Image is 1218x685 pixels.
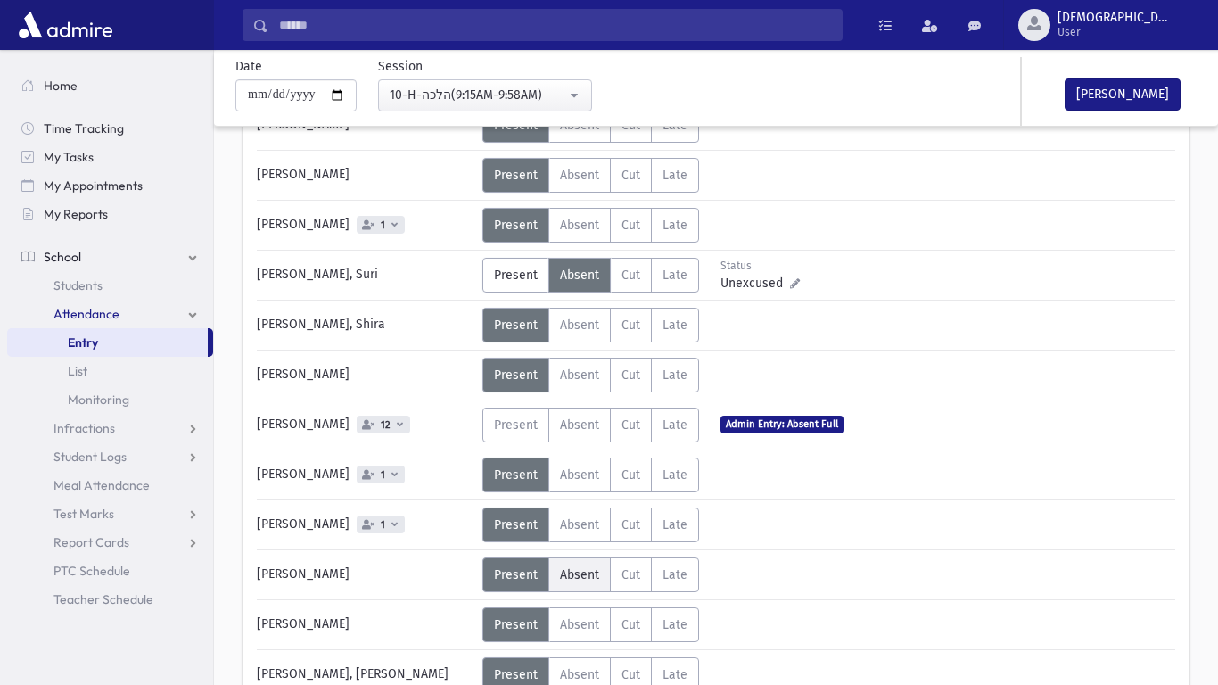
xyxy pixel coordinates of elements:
span: My Appointments [44,177,143,194]
span: Monitoring [68,392,129,408]
span: Admin Entry: Absent Full [720,416,844,433]
div: AttTypes [482,258,699,293]
a: Time Tracking [7,114,213,143]
div: AttTypes [482,358,699,392]
a: Report Cards [7,528,213,557]
img: AdmirePro [14,7,117,43]
span: School [44,249,81,265]
div: [PERSON_NAME] [248,158,482,193]
span: Present [494,367,538,383]
span: Test Marks [53,506,114,522]
span: Present [494,517,538,532]
a: School [7,243,213,271]
div: AttTypes [482,408,699,442]
span: Late [662,168,687,183]
span: Cut [621,517,640,532]
span: Student Logs [53,449,127,465]
span: Absent [560,268,599,283]
span: Cut [621,367,640,383]
span: Late [662,467,687,483]
span: Late [662,517,687,532]
a: My Tasks [7,143,213,171]
a: My Reports [7,200,213,228]
span: Absent [560,168,599,183]
span: My Tasks [44,149,94,165]
span: Cut [621,168,640,183]
span: PTC Schedule [53,563,130,579]
div: AttTypes [482,508,699,542]
div: [PERSON_NAME] [248,208,482,243]
label: Date [235,57,262,76]
label: Session [378,57,423,76]
span: Present [494,667,538,682]
div: AttTypes [482,607,699,642]
span: Unexcused [720,274,790,293]
span: User [1058,25,1172,39]
span: Cut [621,268,640,283]
span: Absent [560,318,599,333]
span: Cut [621,318,640,333]
span: Present [494,318,538,333]
span: Late [662,218,687,233]
a: Entry [7,328,208,357]
span: Absent [560,367,599,383]
span: Late [662,567,687,582]
div: [PERSON_NAME], Shira [248,308,482,342]
span: Time Tracking [44,120,124,136]
span: Absent [560,467,599,483]
span: 12 [377,419,394,431]
span: Attendance [53,306,119,322]
a: Teacher Schedule [7,585,213,614]
span: Infractions [53,420,115,436]
span: Absent [560,218,599,233]
div: AttTypes [482,458,699,492]
span: 1 [377,519,389,531]
span: My Reports [44,206,108,222]
div: AttTypes [482,208,699,243]
a: Students [7,271,213,300]
span: 1 [377,469,389,481]
button: [PERSON_NAME] [1065,78,1181,111]
span: Present [494,567,538,582]
div: AttTypes [482,308,699,342]
a: Meal Attendance [7,471,213,499]
span: Late [662,367,687,383]
span: Home [44,78,78,94]
div: [PERSON_NAME] [248,557,482,592]
a: List [7,357,213,385]
div: [PERSON_NAME] [248,408,482,442]
div: [PERSON_NAME] [248,607,482,642]
span: Absent [560,667,599,682]
span: Absent [560,417,599,433]
a: Infractions [7,414,213,442]
span: Teacher Schedule [53,591,153,607]
span: Cut [621,567,640,582]
span: Late [662,318,687,333]
span: Entry [68,334,98,351]
span: Absent [560,567,599,582]
div: [PERSON_NAME] [248,508,482,542]
div: [PERSON_NAME] [248,458,482,492]
span: Present [494,218,538,233]
span: [DEMOGRAPHIC_DATA] [1058,11,1172,25]
a: Test Marks [7,499,213,528]
span: Present [494,168,538,183]
span: Late [662,417,687,433]
span: List [68,363,87,379]
span: Absent [560,517,599,532]
span: Meal Attendance [53,477,150,493]
a: Home [7,71,213,100]
span: Present [494,467,538,483]
a: PTC Schedule [7,557,213,585]
span: Cut [621,218,640,233]
a: Monitoring [7,385,213,414]
span: 1 [377,219,389,231]
div: [PERSON_NAME], Suri [248,258,482,293]
div: 10-H-הלכה(9:15AM-9:58AM) [390,86,566,104]
div: AttTypes [482,557,699,592]
span: Report Cards [53,534,129,550]
span: Late [662,268,687,283]
span: Absent [560,617,599,632]
span: Cut [621,417,640,433]
span: Present [494,617,538,632]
